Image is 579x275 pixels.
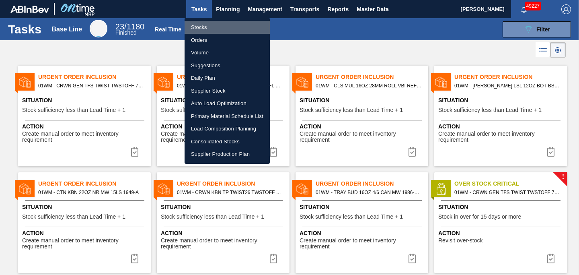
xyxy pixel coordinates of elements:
[185,85,270,97] a: Supplier Stock
[185,72,270,85] a: Daily Plan
[185,122,270,135] a: Load Composition Planning
[185,46,270,59] a: Volume
[185,59,270,72] a: Suggestions
[185,97,270,110] a: Auto Load Optimization
[185,21,270,34] a: Stocks
[185,135,270,148] a: Consolidated Stocks
[185,148,270,161] a: Supplier Production Plan
[185,110,270,123] a: Primary Material Schedule List
[185,34,270,47] a: Orders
